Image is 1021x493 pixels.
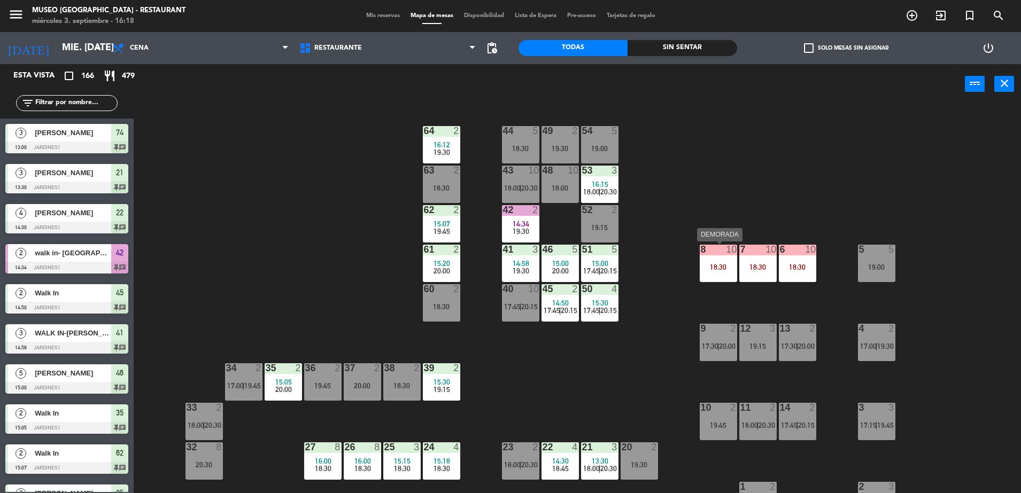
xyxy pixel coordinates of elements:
div: 2 [809,324,816,333]
div: 2 [453,126,460,136]
div: 10 [765,245,776,254]
span: 20:30 [521,184,538,192]
div: 36 [305,363,306,373]
span: 3 [16,328,26,339]
i: arrow_drop_down [91,42,104,54]
span: 14:58 [513,259,529,268]
div: 19:30 [542,145,579,152]
span: | [520,460,522,469]
span: Restaurante [314,44,362,52]
span: 20:00 [434,267,450,275]
div: 18:30 [779,263,816,271]
span: 20:00 [798,342,815,350]
span: 17:45 [583,267,600,275]
span: 45 [116,286,123,299]
span: 20:15 [600,306,617,315]
div: 42 [503,205,504,215]
span: 17:45 [504,302,521,311]
div: 10 [528,166,539,175]
span: 2 [16,288,26,299]
i: power_input [969,77,981,90]
span: Cena [130,44,149,52]
div: 53 [582,166,583,175]
div: 25 [384,442,385,452]
span: 18:30 [315,464,331,473]
div: 2 [859,482,860,491]
div: 18:30 [502,145,539,152]
span: Mapa de mesas [405,13,459,19]
span: 20:00 [552,267,569,275]
div: 54 [582,126,583,136]
span: 20:15 [798,421,815,429]
span: 18:00 [741,421,758,429]
span: | [757,421,759,429]
span: Walk In [35,287,111,299]
div: 4 [612,284,618,294]
span: 18:00 [504,184,521,192]
span: 19:30 [434,148,450,156]
span: Walk In [35,448,111,459]
div: DEMORADA [697,228,742,241]
span: | [717,342,720,350]
div: 5 [572,245,578,254]
span: 14:34 [513,220,529,228]
span: walk in- [GEOGRAPHIC_DATA] [35,247,111,259]
div: 2 [572,126,578,136]
div: 19:45 [700,421,737,429]
span: 13:30 [592,457,608,465]
span: Mis reservas [361,13,405,19]
span: 20:15 [600,267,617,275]
span: 15:00 [552,259,569,268]
span: 15:07 [434,220,450,228]
span: 20:30 [759,421,775,429]
span: | [876,421,878,429]
div: 18:30 [383,382,421,389]
div: 2 [532,205,539,215]
div: 10 [805,245,816,254]
div: 50 [582,284,583,294]
div: Esta vista [5,69,77,82]
span: 20:30 [205,421,221,429]
span: 20:00 [719,342,736,350]
div: 4 [859,324,860,333]
span: 35 [116,406,123,419]
span: 18:30 [394,464,411,473]
div: 19:30 [621,461,658,468]
div: 18:30 [700,263,737,271]
i: filter_list [21,97,34,109]
span: 18:30 [434,464,450,473]
div: Todas [519,40,628,56]
div: 6 [780,245,780,254]
i: add_circle_outline [906,9,918,22]
span: 18:00 [188,421,204,429]
div: 19:45 [304,382,342,389]
div: miércoles 3. septiembre - 16:18 [32,16,185,27]
span: 20:15 [561,306,577,315]
span: 14:30 [552,457,569,465]
div: 2 [612,205,618,215]
span: 15:30 [434,378,450,386]
div: 2 [453,363,460,373]
span: | [796,342,799,350]
span: 15:30 [592,299,608,307]
div: 19:00 [858,263,895,271]
span: 19:15 [434,385,450,394]
div: 10 [528,284,539,294]
span: | [876,342,878,350]
div: 3 [770,324,776,333]
span: 16:00 [354,457,371,465]
div: 18:00 [542,184,579,192]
